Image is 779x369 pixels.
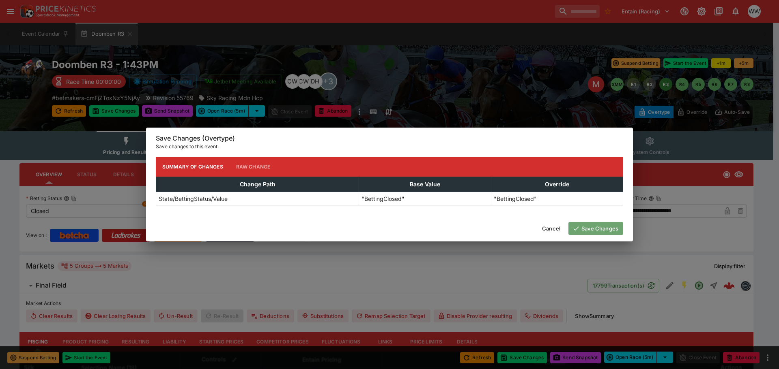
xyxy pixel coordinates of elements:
[568,222,623,235] button: Save Changes
[230,157,277,177] button: Raw Change
[359,177,491,192] th: Base Value
[156,177,359,192] th: Change Path
[491,192,623,205] td: "BettingClosed"
[156,157,230,177] button: Summary of Changes
[156,134,623,143] h6: Save Changes (Overtype)
[159,194,228,203] p: State/BettingStatus/Value
[491,177,623,192] th: Override
[359,192,491,205] td: "BettingClosed"
[156,143,623,151] p: Save changes to this event.
[537,222,565,235] button: Cancel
